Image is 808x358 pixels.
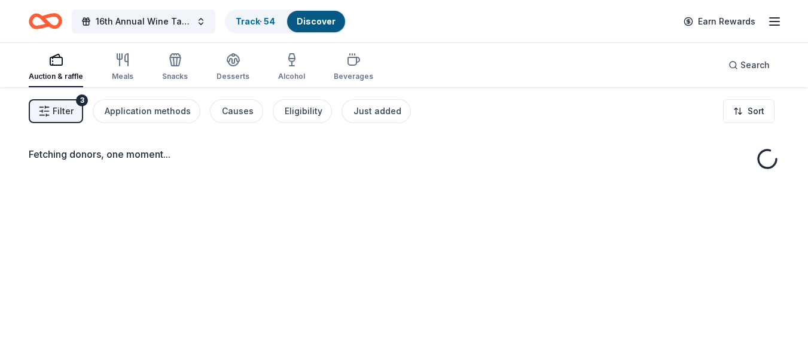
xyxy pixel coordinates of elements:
[29,147,779,161] div: Fetching donors, one moment...
[285,104,322,118] div: Eligibility
[112,72,133,81] div: Meals
[225,10,346,33] button: Track· 54Discover
[719,53,779,77] button: Search
[53,104,74,118] span: Filter
[29,48,83,87] button: Auction & raffle
[29,7,62,35] a: Home
[278,48,305,87] button: Alcohol
[29,72,83,81] div: Auction & raffle
[217,48,249,87] button: Desserts
[162,72,188,81] div: Snacks
[112,48,133,87] button: Meals
[222,104,254,118] div: Causes
[740,58,770,72] span: Search
[105,104,191,118] div: Application methods
[723,99,775,123] button: Sort
[162,48,188,87] button: Snacks
[76,94,88,106] div: 3
[236,16,275,26] a: Track· 54
[29,99,83,123] button: Filter3
[353,104,401,118] div: Just added
[210,99,263,123] button: Causes
[342,99,411,123] button: Just added
[93,99,200,123] button: Application methods
[748,104,764,118] span: Sort
[676,11,763,32] a: Earn Rewards
[278,72,305,81] div: Alcohol
[72,10,215,33] button: 16th Annual Wine Tasting & Silent Auction
[334,72,373,81] div: Beverages
[273,99,332,123] button: Eligibility
[334,48,373,87] button: Beverages
[297,16,336,26] a: Discover
[217,72,249,81] div: Desserts
[96,14,191,29] span: 16th Annual Wine Tasting & Silent Auction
